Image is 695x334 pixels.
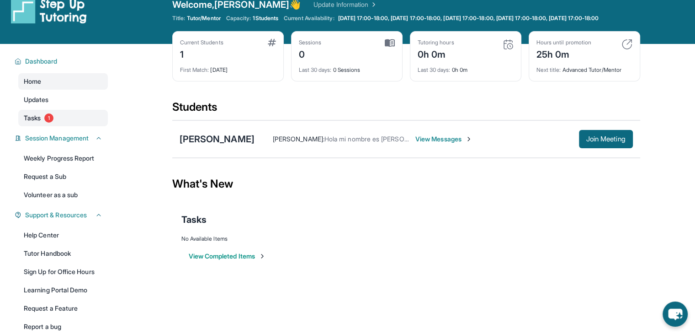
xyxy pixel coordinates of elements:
div: 0h 0m [418,61,514,74]
div: 0 [299,46,322,61]
a: Home [18,73,108,90]
span: Title: [172,15,185,22]
div: Students [172,100,640,120]
div: Hours until promotion [536,39,591,46]
button: Support & Resources [21,210,102,220]
div: 1 [180,46,223,61]
button: View Completed Items [189,252,266,261]
span: Capacity: [226,15,251,22]
img: card [503,39,514,50]
span: Current Availability: [284,15,334,22]
span: Session Management [25,134,89,143]
span: Join Meeting [586,136,626,142]
span: Hola mi nombre es [PERSON_NAME] de [PERSON_NAME] empezamos hoy lunes? [324,135,563,143]
div: 25h 0m [536,46,591,61]
a: Request a Feature [18,300,108,317]
a: Help Center [18,227,108,243]
span: Support & Resources [25,210,87,220]
img: card [621,39,632,50]
div: Tutoring hours [418,39,454,46]
a: Weekly Progress Report [18,150,108,167]
span: [PERSON_NAME] : [273,135,324,143]
a: [DATE] 17:00-18:00, [DATE] 17:00-18:00, [DATE] 17:00-18:00, [DATE] 17:00-18:00, [DATE] 17:00-18:00 [336,15,601,22]
div: [PERSON_NAME] [180,133,255,145]
div: 0 Sessions [299,61,395,74]
div: [DATE] [180,61,276,74]
span: Tasks [24,113,41,123]
button: Session Management [21,134,102,143]
button: Join Meeting [579,130,633,148]
a: Learning Portal Demo [18,282,108,298]
a: Tasks1 [18,110,108,126]
span: Updates [24,95,49,104]
div: Sessions [299,39,322,46]
span: View Messages [415,135,472,144]
span: Home [24,77,41,86]
div: Current Students [180,39,223,46]
span: Tasks [181,213,207,226]
div: No Available Items [181,235,631,242]
span: [DATE] 17:00-18:00, [DATE] 17:00-18:00, [DATE] 17:00-18:00, [DATE] 17:00-18:00, [DATE] 17:00-18:00 [338,15,599,22]
div: What's New [172,164,640,204]
span: Last 30 days : [418,66,451,73]
a: Request a Sub [18,168,108,185]
img: card [268,39,276,46]
button: Dashboard [21,57,102,66]
a: Volunteer as a sub [18,187,108,203]
span: 1 Students [253,15,278,22]
span: Last 30 days : [299,66,332,73]
img: card [385,39,395,47]
span: Next title : [536,66,561,73]
a: Updates [18,92,108,108]
span: Tutor/Mentor [187,15,221,22]
a: Sign Up for Office Hours [18,264,108,280]
button: chat-button [663,302,688,327]
span: Dashboard [25,57,58,66]
div: 0h 0m [418,46,454,61]
div: Advanced Tutor/Mentor [536,61,632,74]
img: Chevron-Right [465,135,472,143]
span: First Match : [180,66,209,73]
span: 1 [44,113,53,123]
a: Tutor Handbook [18,245,108,262]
